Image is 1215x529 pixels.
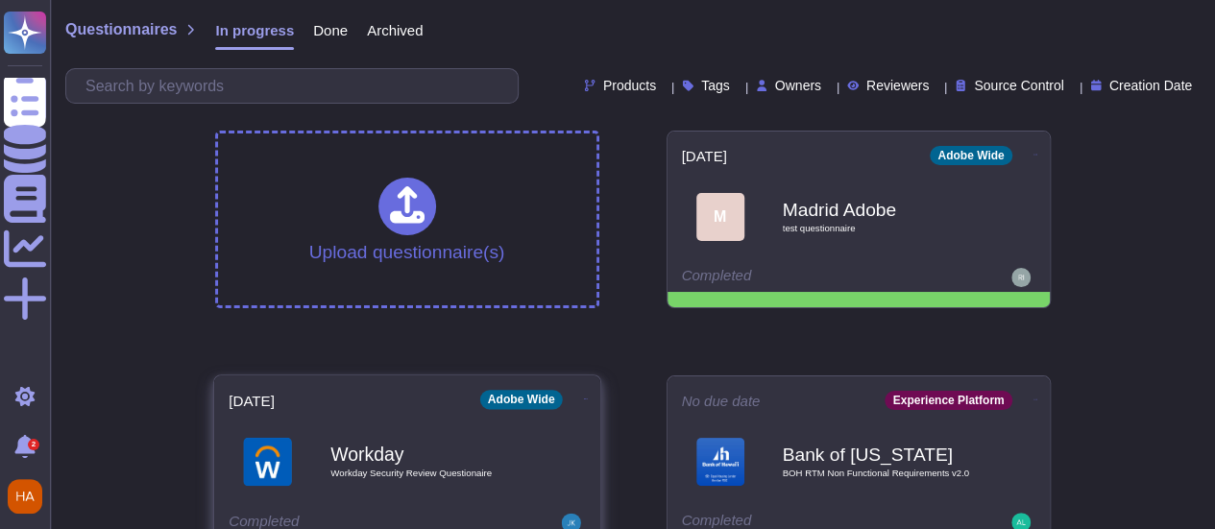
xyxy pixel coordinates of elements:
[866,79,929,92] span: Reviewers
[65,22,177,37] span: Questionnaires
[1011,268,1031,287] img: user
[885,391,1011,410] div: Experience Platform
[682,394,761,408] span: No due date
[330,469,524,478] span: Workday Security Review Questionaire
[309,178,505,261] div: Upload questionnaire(s)
[8,479,42,514] img: user
[313,23,348,37] span: Done
[479,390,562,409] div: Adobe Wide
[215,23,294,37] span: In progress
[783,469,975,478] span: BOH RTM Non Functional Requirements v2.0
[76,69,518,103] input: Search by keywords
[701,79,730,92] span: Tags
[330,445,524,463] b: Workday
[28,439,39,450] div: 2
[783,445,975,464] b: Bank of [US_STATE]
[243,437,292,486] img: Logo
[783,224,975,233] span: test questionnaire
[783,201,975,219] b: Madrid Adobe
[4,475,56,517] button: user
[682,149,727,163] span: [DATE]
[603,79,656,92] span: Products
[1109,79,1192,92] span: Creation Date
[682,268,917,287] div: Completed
[696,193,744,241] div: M
[775,79,821,92] span: Owners
[974,79,1063,92] span: Source Control
[229,393,275,407] span: [DATE]
[930,146,1011,165] div: Adobe Wide
[367,23,423,37] span: Archived
[696,438,744,486] img: Logo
